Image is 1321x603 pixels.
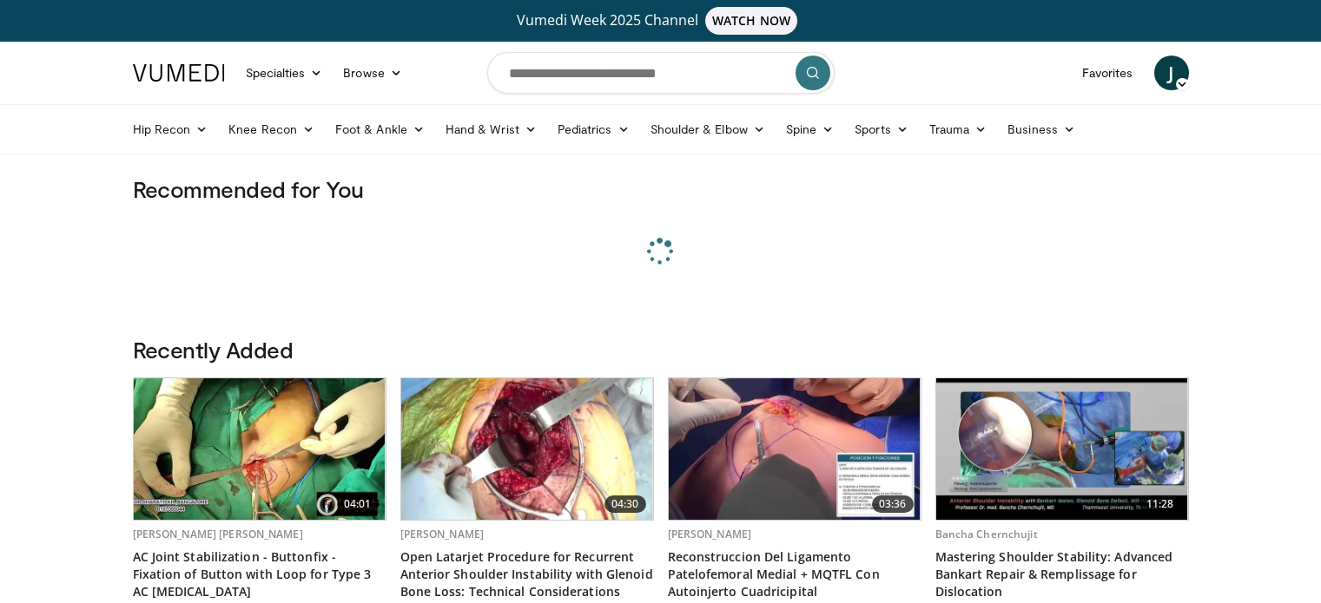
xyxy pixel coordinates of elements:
[1072,56,1144,90] a: Favorites
[401,378,653,520] a: 04:30
[135,7,1186,35] a: Vumedi Week 2025 ChannelWATCH NOW
[1139,495,1181,513] span: 11:28
[235,56,334,90] a: Specialties
[133,527,303,541] a: [PERSON_NAME] [PERSON_NAME]
[705,7,797,35] span: WATCH NOW
[325,112,435,147] a: Foot & Ankle
[133,64,225,82] img: VuMedi Logo
[919,112,998,147] a: Trauma
[134,378,386,520] img: c2f644dc-a967-485d-903d-283ce6bc3929.620x360_q85_upscale.jpg
[669,378,921,520] a: 03:36
[133,548,386,600] a: AC Joint Stabilization - Buttonfix - Fixation of Button with Loop for Type 3 AC [MEDICAL_DATA]
[640,112,776,147] a: Shoulder & Elbow
[333,56,413,90] a: Browse
[133,336,1189,364] h3: Recently Added
[668,527,752,541] a: [PERSON_NAME]
[401,378,653,520] img: 2b2da37e-a9b6-423e-b87e-b89ec568d167.620x360_q85_upscale.jpg
[604,495,646,513] span: 04:30
[936,378,1188,520] a: 11:28
[935,548,1189,600] a: Mastering Shoulder Stability: Advanced Bankart Repair & Remplissage for Dislocation
[134,378,386,520] a: 04:01
[547,112,640,147] a: Pediatrics
[400,548,654,600] a: Open Latarjet Procedure for Recurrent Anterior Shoulder Instability with Glenoid Bone Loss: Techn...
[400,527,485,541] a: [PERSON_NAME]
[776,112,844,147] a: Spine
[487,52,835,94] input: Search topics, interventions
[337,495,379,513] span: 04:01
[935,527,1038,541] a: Bancha Chernchujit
[218,112,325,147] a: Knee Recon
[844,112,919,147] a: Sports
[122,112,219,147] a: Hip Recon
[1154,56,1189,90] a: J
[133,175,1189,203] h3: Recommended for You
[668,548,921,600] a: Reconstruccion Del Ligamento Patelofemoral Medial + MQTFL Con Autoinjerto Cuadricipital
[669,378,921,520] img: 48f6f21f-43ea-44b1-a4e1-5668875d038e.620x360_q85_upscale.jpg
[997,112,1086,147] a: Business
[435,112,547,147] a: Hand & Wrist
[936,378,1188,520] img: 12bfd8a1-61c9-4857-9f26-c8a25e8997c8.620x360_q85_upscale.jpg
[872,495,914,513] span: 03:36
